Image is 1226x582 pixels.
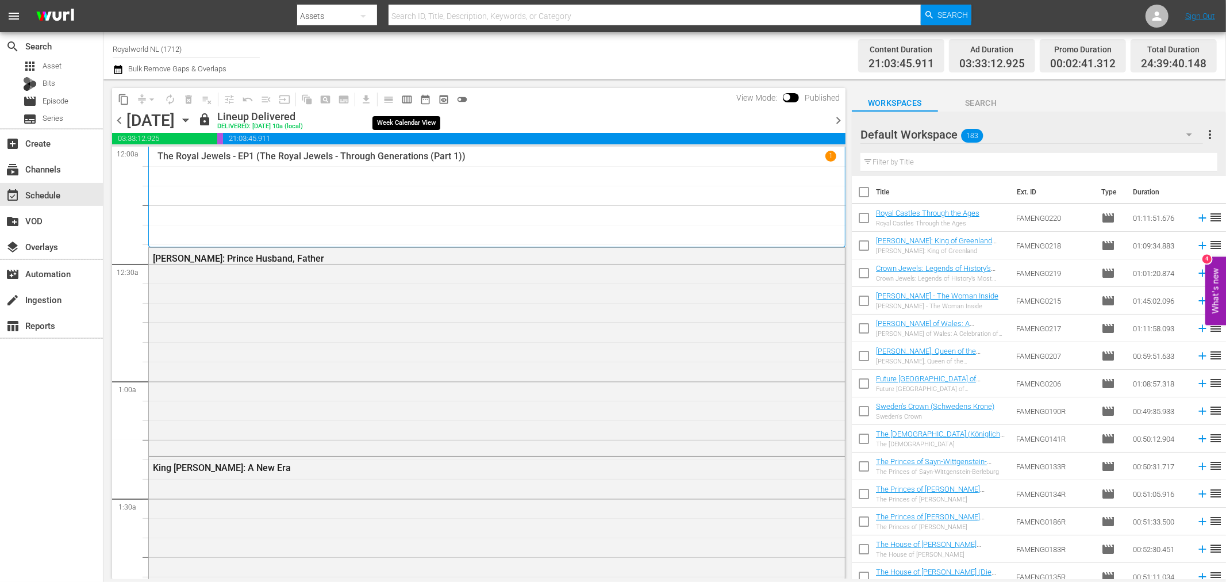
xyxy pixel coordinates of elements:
[1012,370,1097,397] td: FAMENG0206
[1094,176,1126,208] th: Type
[1128,480,1192,508] td: 00:51:05.916
[43,60,62,72] span: Asset
[876,374,981,392] a: Future [GEOGRAPHIC_DATA] of [GEOGRAPHIC_DATA]
[438,94,449,105] span: preview_outlined
[1012,453,1097,480] td: FAMENG0133R
[112,133,217,144] span: 03:33:12.925
[876,551,1007,558] div: The House of [PERSON_NAME]
[1209,514,1223,528] span: reorder
[1012,204,1097,232] td: FAMENG0220
[6,240,20,254] span: Overlays
[876,413,994,420] div: Sweden's Crown
[1209,542,1223,556] span: reorder
[938,96,1024,110] span: Search
[1101,460,1115,473] span: Episode
[921,5,971,25] button: Search
[1196,543,1209,556] svg: Add to Schedule
[1012,535,1097,563] td: FAMENG0183R
[217,133,223,144] span: 00:02:41.312
[401,94,413,105] span: calendar_view_week_outlined
[416,90,435,109] span: Month Calendar View
[23,94,37,108] span: Episode
[1209,404,1223,418] span: reorder
[876,385,1007,393] div: Future [GEOGRAPHIC_DATA] of [GEOGRAPHIC_DATA]
[1141,58,1206,71] span: 24:39:40.148
[876,347,981,364] a: [PERSON_NAME], Queen of the [GEOGRAPHIC_DATA]
[453,90,471,109] span: 24 hours Lineup View is OFF
[831,113,845,128] span: chevron_right
[1128,259,1192,287] td: 01:01:20.874
[6,40,20,53] span: Search
[1209,431,1223,445] span: reorder
[1012,397,1097,425] td: FAMENG0190R
[23,59,37,73] span: Asset
[126,111,175,130] div: [DATE]
[876,275,1007,282] div: Crown Jewels: Legends of History’s Most Iconic Gems
[1128,342,1192,370] td: 00:59:51.633
[179,90,198,109] span: Select an event to delete
[6,189,20,202] span: Schedule
[876,468,1007,476] div: The Princes of Sayn-Wittgenstein-Berleburg
[1128,232,1192,259] td: 01:09:34.883
[876,264,996,281] a: Crown Jewels: Legends of History’s Most Iconic Gems
[876,236,997,262] a: [PERSON_NAME]: King of Greenland ([PERSON_NAME] - Back to [GEOGRAPHIC_DATA])
[1012,342,1097,370] td: FAMENG0207
[43,113,63,124] span: Series
[1196,515,1209,528] svg: Add to Schedule
[126,64,226,73] span: Bulk Remove Gaps & Overlaps
[876,441,1007,448] div: The [DEMOGRAPHIC_DATA]
[1128,535,1192,563] td: 00:52:30.451
[876,523,1007,531] div: The Princes of [PERSON_NAME]
[1101,377,1115,390] span: Episode
[1128,315,1192,342] td: 01:11:58.093
[876,319,974,336] a: [PERSON_NAME] of Wales: A Celebration of Life
[1012,508,1097,535] td: FAMENG0186R
[216,88,239,110] span: Customize Events
[1012,425,1097,453] td: FAMENG0141R
[6,137,20,151] span: Create
[114,90,133,109] span: Copy Lineup
[876,512,986,538] a: The Princes of [PERSON_NAME] (Dynastien in NRW-Die Fürsten zu [PERSON_NAME])
[1101,487,1115,501] span: Episode
[1209,210,1223,224] span: reorder
[1128,370,1192,397] td: 01:08:57.318
[1101,211,1115,225] span: Episode
[257,90,275,109] span: Fill episodes with ad slates
[6,215,20,228] span: VOD
[876,209,979,217] a: Royal Castles Through the Ages
[275,90,294,109] span: Update Metadata from Key Asset
[876,303,998,310] div: [PERSON_NAME] - The Woman Inside
[876,430,1005,447] a: The [DEMOGRAPHIC_DATA] (Königliche Dynastien - Die Romanows)
[731,93,783,102] span: View Mode:
[1101,432,1115,446] span: Episode
[876,496,1007,503] div: The Princes of [PERSON_NAME]
[799,93,845,102] span: Published
[1196,377,1209,390] svg: Add to Schedule
[959,41,1025,58] div: Ad Duration
[1196,212,1209,224] svg: Add to Schedule
[860,118,1203,151] div: Default Workspace
[1209,238,1223,252] span: reorder
[1101,321,1115,335] span: Episode
[118,94,129,105] span: content_copy
[876,457,998,492] a: The Princes of Sayn-Wittgenstein-Berleburg (Adelsdynastien in [GEOGRAPHIC_DATA] - Die Fürsten zu ...
[961,124,983,148] span: 183
[1128,425,1192,453] td: 00:50:12.904
[1128,453,1192,480] td: 00:50:31.717
[876,176,1010,208] th: Title
[876,402,994,411] a: Sweden's Crown (Schwedens Krone)
[43,78,55,89] span: Bits
[1128,204,1192,232] td: 01:11:51.676
[783,93,791,101] span: Toggle to switch from Published to Draft view.
[1012,287,1097,315] td: FAMENG0215
[1209,376,1223,390] span: reorder
[239,90,257,109] span: Revert to Primary Episode
[7,9,21,23] span: menu
[1196,488,1209,500] svg: Add to Schedule
[876,330,1007,338] div: [PERSON_NAME] of Wales: A Celebration of Life
[1012,315,1097,342] td: FAMENG0217
[6,163,20,177] span: Channels
[1185,12,1215,21] a: Sign Out
[28,3,83,30] img: ans4CAIJ8jUAAAAAAAAAAAAAAAAAAAAAAAAgQb4GAAAAAAAAAAAAAAAAAAAAAAAAJMjXAAAAAAAAAAAAAAAAAAAAAAAAgAT5G...
[1010,176,1094,208] th: Ext. ID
